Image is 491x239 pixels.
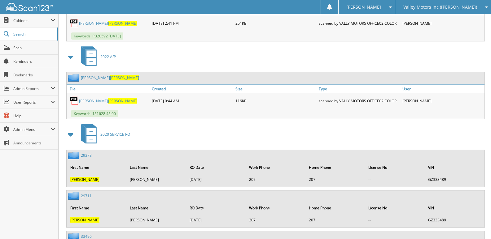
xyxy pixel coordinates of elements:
span: Scan [13,45,55,50]
a: Size [234,85,318,93]
img: folder2.png [68,152,81,159]
span: [PERSON_NAME] [108,98,137,104]
div: [PERSON_NAME] [401,95,484,107]
span: 2022 A/P [100,54,116,59]
td: 207 [246,174,305,185]
a: [PERSON_NAME][PERSON_NAME] [79,21,137,26]
th: Last Name [127,202,186,214]
th: Last Name [127,161,186,174]
th: Work Phone [246,202,305,214]
span: Reminders [13,59,55,64]
span: [PERSON_NAME] [108,21,137,26]
th: RO Date [186,202,245,214]
td: 207 [306,174,365,185]
a: Type [317,85,401,93]
a: 29378 [81,153,92,158]
img: PDF.png [70,96,79,105]
th: VIN [425,202,484,214]
img: PDF.png [70,19,79,28]
span: Valley Motors Inc ([PERSON_NAME]) [403,5,477,9]
td: -- [365,215,424,225]
a: 2022 A/P [77,45,116,69]
span: Keywords: PB20592 [DATE] [71,32,123,40]
td: [PERSON_NAME] [127,174,186,185]
img: folder2.png [68,192,81,200]
th: VIN [425,161,484,174]
span: User Reports [13,100,51,105]
td: GZ333489 [425,215,484,225]
a: File [67,85,150,93]
iframe: Chat Widget [460,209,491,239]
span: Help [13,113,55,118]
img: folder2.png [68,74,81,82]
a: [PERSON_NAME][PERSON_NAME] [79,98,137,104]
span: Cabinets [13,18,51,23]
a: Created [150,85,234,93]
span: Admin Reports [13,86,51,91]
span: Search [13,32,54,37]
a: User [401,85,484,93]
span: [PERSON_NAME] [70,217,99,223]
td: GZ333489 [425,174,484,185]
span: [PERSON_NAME] [70,177,99,182]
th: First Name [67,202,126,214]
a: 2020 SERVICE RO [77,122,130,147]
img: scan123-logo-white.svg [6,3,53,11]
th: Home Phone [306,161,365,174]
div: [DATE] 2:41 PM [150,17,234,29]
th: License No [365,161,424,174]
td: [PERSON_NAME] [127,215,186,225]
th: License No [365,202,424,214]
td: [DATE] [186,215,245,225]
th: Home Phone [306,202,365,214]
th: First Name [67,161,126,174]
td: 207 [246,215,305,225]
span: Keywords: 151628 45.00 [71,110,118,117]
a: [PERSON_NAME][PERSON_NAME] [81,75,139,80]
div: scanned by VALLY MOTORS OFFICE02 COLOR [317,95,401,107]
div: [DATE] 9:44 AM [150,95,234,107]
th: RO Date [186,161,245,174]
div: [PERSON_NAME] [401,17,484,29]
div: scanned by VALLY MOTORS OFFICE02 COLOR [317,17,401,29]
td: -- [365,174,424,185]
span: [PERSON_NAME] [346,5,381,9]
span: Admin Menu [13,127,51,132]
div: 251KB [234,17,318,29]
span: [PERSON_NAME] [110,75,139,80]
span: Bookmarks [13,72,55,78]
span: Announcements [13,140,55,146]
div: 116KB [234,95,318,107]
a: 29711 [81,193,92,198]
td: 207 [306,215,365,225]
th: Work Phone [246,161,305,174]
span: 2020 SERVICE RO [100,132,130,137]
td: [DATE] [186,174,245,185]
a: 33496 [81,234,92,239]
